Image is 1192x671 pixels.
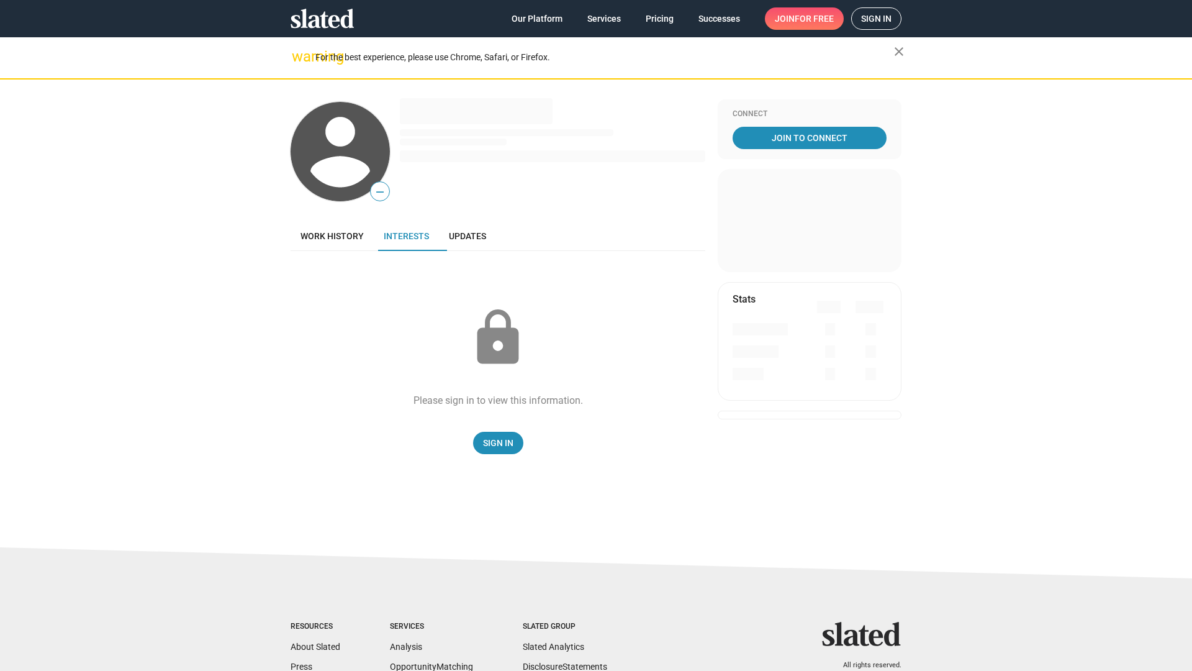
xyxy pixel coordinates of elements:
[765,7,844,30] a: Joinfor free
[449,231,486,241] span: Updates
[861,8,892,29] span: Sign in
[467,307,529,369] mat-icon: lock
[733,109,887,119] div: Connect
[523,622,607,632] div: Slated Group
[733,293,756,306] mat-card-title: Stats
[733,127,887,149] a: Join To Connect
[413,394,583,407] div: Please sign in to view this information.
[390,642,422,652] a: Analysis
[512,7,562,30] span: Our Platform
[483,432,513,454] span: Sign In
[291,642,340,652] a: About Slated
[689,7,750,30] a: Successes
[636,7,684,30] a: Pricing
[291,221,374,251] a: Work history
[892,44,906,59] mat-icon: close
[646,7,674,30] span: Pricing
[502,7,572,30] a: Our Platform
[735,127,884,149] span: Join To Connect
[384,231,429,241] span: Interests
[374,221,439,251] a: Interests
[851,7,901,30] a: Sign in
[300,231,364,241] span: Work history
[390,622,473,632] div: Services
[315,49,894,66] div: For the best experience, please use Chrome, Safari, or Firefox.
[698,7,740,30] span: Successes
[371,184,389,200] span: —
[291,622,340,632] div: Resources
[577,7,631,30] a: Services
[775,7,834,30] span: Join
[523,642,584,652] a: Slated Analytics
[473,432,523,454] a: Sign In
[292,49,307,64] mat-icon: warning
[439,221,496,251] a: Updates
[587,7,621,30] span: Services
[795,7,834,30] span: for free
